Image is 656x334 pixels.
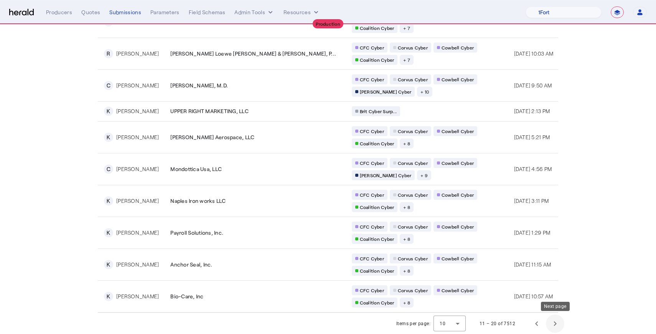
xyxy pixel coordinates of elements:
div: Parameters [150,8,180,16]
span: Corvus Cyber [398,76,428,82]
div: [PERSON_NAME] [116,82,159,89]
span: Corvus Cyber [398,255,428,262]
span: Coalition Cyber [360,140,394,146]
div: C [104,165,113,174]
span: Coalition Cyber [360,268,394,274]
span: + 7 [403,57,410,63]
div: K [104,196,113,206]
span: [PERSON_NAME] Cyber [360,89,412,95]
span: Corvus Cyber [398,192,428,198]
span: Coalition Cyber [360,299,394,306]
span: [DATE] 4:56 PM [514,166,552,172]
span: [DATE] 5:21 PM [514,134,550,140]
span: Brit Cyber Surp... [360,108,397,114]
div: Field Schemas [189,8,226,16]
span: Coalition Cyber [360,57,394,63]
button: internal dropdown menu [234,8,274,16]
span: Naples Iron works LLC [170,197,226,205]
div: C [104,81,113,90]
div: Items per page: [396,320,430,327]
div: [PERSON_NAME] [116,107,159,115]
span: CFC Cyber [360,287,384,293]
div: [PERSON_NAME] [116,293,159,300]
span: Cowbell Cyber [442,224,474,230]
span: [DATE] 10:03 AM [514,50,554,57]
span: + 8 [403,236,410,242]
span: [DATE] 3:11 PM [514,197,549,204]
span: Corvus Cyber [398,160,428,166]
div: K [104,133,113,142]
span: CFC Cyber [360,160,384,166]
span: Corvus Cyber [398,287,428,293]
span: [PERSON_NAME] Cyber [360,172,412,178]
span: [DATE] 1:26 PM [514,18,551,25]
span: CFC Cyber [360,192,384,198]
span: Corvus Cyber [398,44,428,51]
span: Coalition Cyber [360,204,394,210]
button: Previous page [527,314,546,333]
div: K [104,228,113,237]
span: Corvus Cyber [398,224,428,230]
span: [DATE] 2:13 PM [514,108,550,114]
span: Corvus Cyber [398,128,428,134]
div: Submissions [109,8,141,16]
div: 11 – 20 of 7512 [480,320,515,327]
div: K [104,107,113,116]
span: Coalition Cyber [360,25,394,31]
div: [PERSON_NAME] [116,229,159,237]
span: Coalition Cyber [360,236,394,242]
span: Cowbell Cyber [442,128,474,134]
div: Next page [541,302,570,311]
div: [PERSON_NAME] [116,165,159,173]
span: CFC Cyber [360,224,384,230]
span: + 8 [403,140,410,146]
span: Payroll Solutions, Inc. [170,229,223,237]
div: K [104,260,113,269]
span: + 8 [403,299,410,306]
span: Bio-Care, Inc [170,293,203,300]
span: + 8 [403,204,410,210]
div: [PERSON_NAME] [116,133,159,141]
span: [DATE] 9:50 AM [514,82,552,89]
div: [PERSON_NAME] [116,50,159,58]
span: [PERSON_NAME] Loewe [PERSON_NAME] & [PERSON_NAME], P... [170,50,336,58]
span: Mondottica Usa, LLC [170,165,222,173]
div: K [104,292,113,301]
span: [DATE] 10:57 AM [514,293,553,299]
span: CFC Cyber [360,128,384,134]
div: Quotes [81,8,100,16]
span: Cowbell Cyber [442,255,474,262]
div: [PERSON_NAME] [116,261,159,268]
span: Cowbell Cyber [442,44,474,51]
img: Herald Logo [9,9,34,16]
span: Cowbell Cyber [442,287,474,293]
span: [PERSON_NAME] Aerospace, LLC [170,133,254,141]
div: Production [313,19,343,28]
span: Cowbell Cyber [442,76,474,82]
span: CFC Cyber [360,44,384,51]
span: + 10 [420,89,429,95]
span: Cowbell Cyber [442,192,474,198]
span: Cowbell Cyber [442,160,474,166]
span: CFC Cyber [360,255,384,262]
span: + 9 [420,172,428,178]
div: R [104,49,113,58]
span: [PERSON_NAME], M.D. [170,82,228,89]
div: Producers [46,8,72,16]
span: CFC Cyber [360,76,384,82]
span: + 8 [403,268,410,274]
span: [DATE] 11:15 AM [514,261,551,268]
span: [DATE] 1:29 PM [514,229,551,236]
span: Anchor Seal, Inc. [170,261,212,268]
button: Resources dropdown menu [283,8,320,16]
span: UPPER RIGHT MARKETING, LLC [170,107,249,115]
button: Next page [546,314,564,333]
div: [PERSON_NAME] [116,197,159,205]
span: + 7 [403,25,410,31]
